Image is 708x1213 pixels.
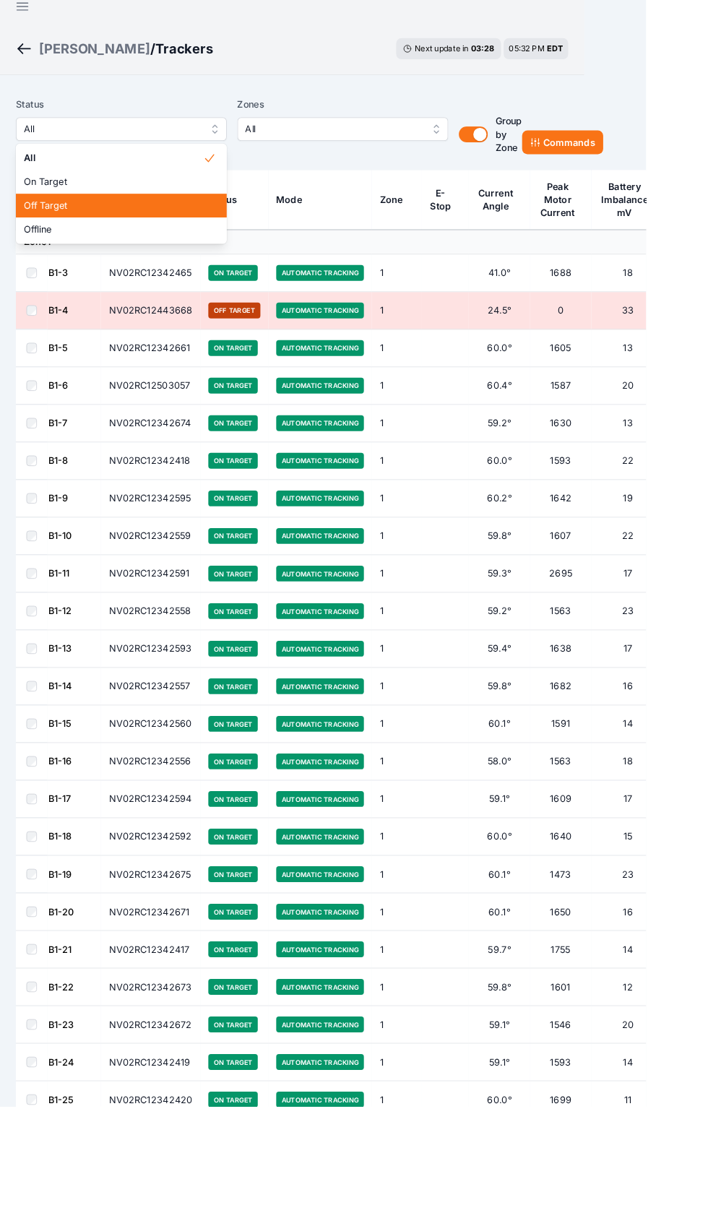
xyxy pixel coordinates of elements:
[17,157,249,267] div: All
[26,244,223,259] span: Offline
[26,192,223,207] span: On Target
[17,129,249,155] button: All
[26,166,223,181] span: All
[26,218,223,233] span: Off Target
[26,133,220,150] span: All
